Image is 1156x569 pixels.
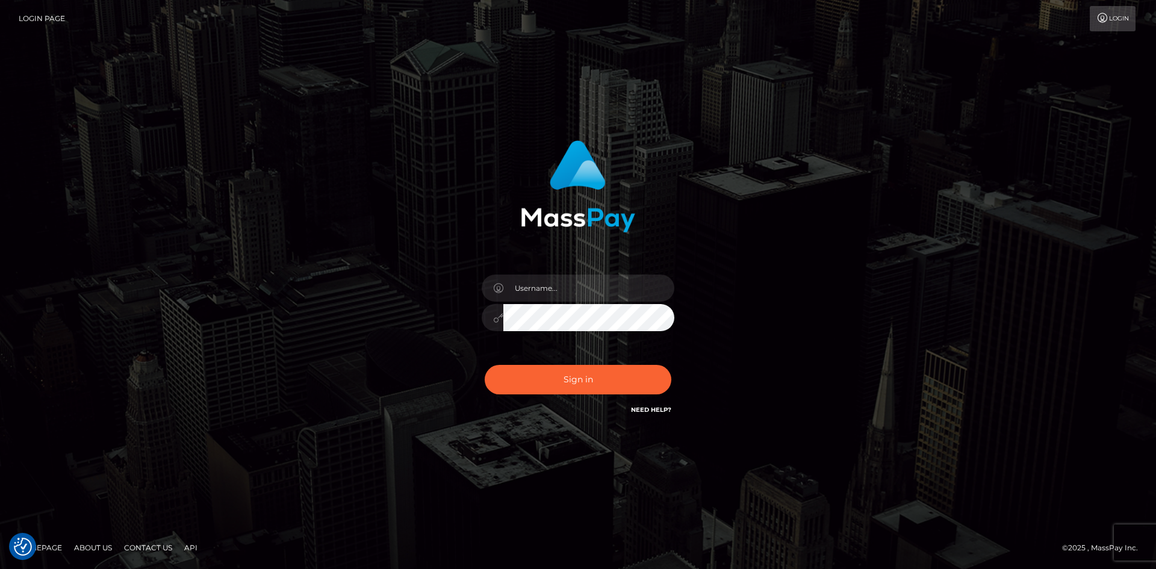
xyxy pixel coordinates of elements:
[521,140,635,232] img: MassPay Login
[119,538,177,557] a: Contact Us
[503,275,674,302] input: Username...
[14,538,32,556] button: Consent Preferences
[69,538,117,557] a: About Us
[19,6,65,31] a: Login Page
[631,406,671,414] a: Need Help?
[179,538,202,557] a: API
[485,365,671,394] button: Sign in
[1062,541,1147,555] div: © 2025 , MassPay Inc.
[13,538,67,557] a: Homepage
[1090,6,1136,31] a: Login
[14,538,32,556] img: Revisit consent button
